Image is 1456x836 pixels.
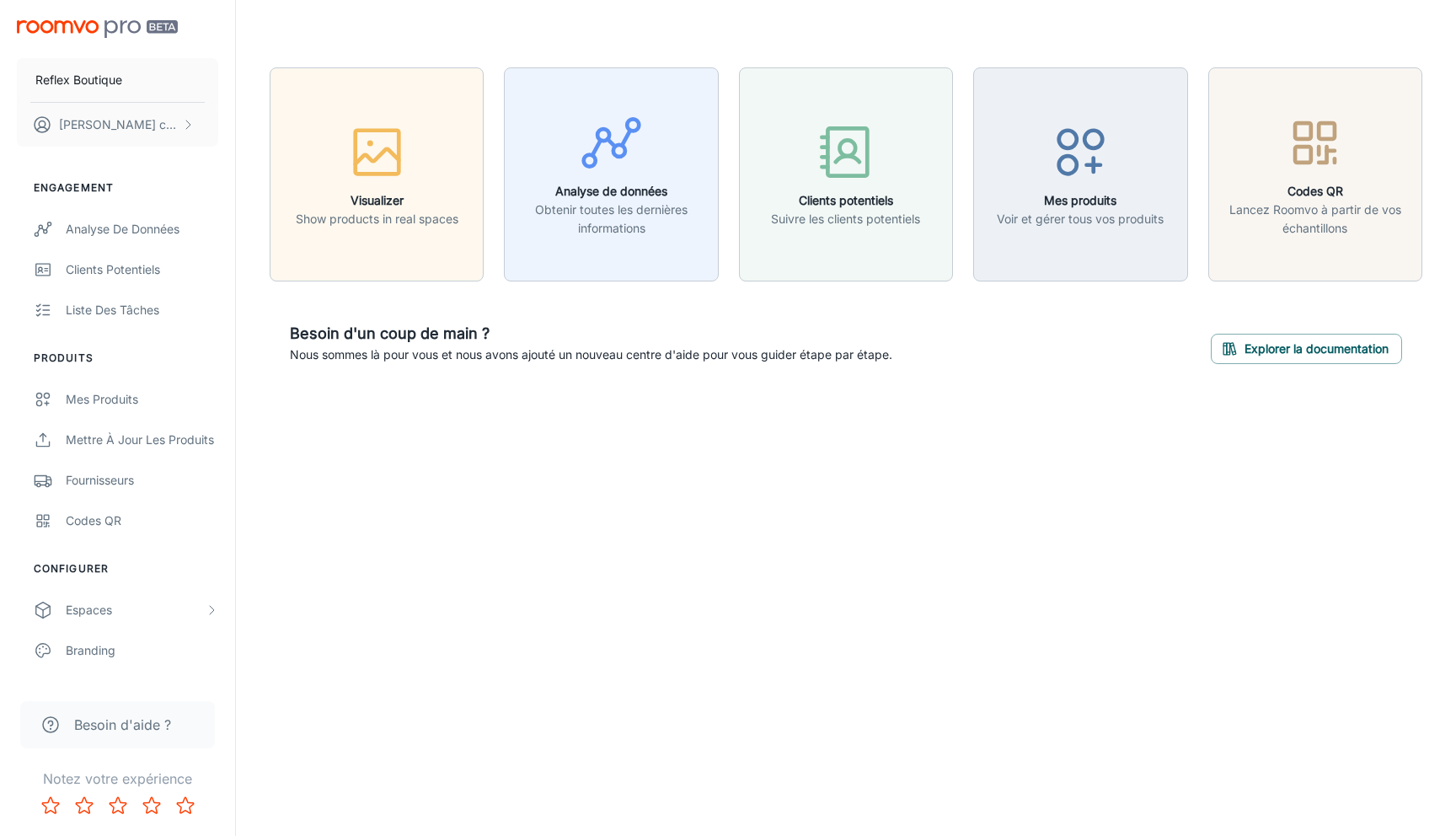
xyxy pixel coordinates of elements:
img: Roomvo PRO Beta [17,20,178,38]
button: Reflex Boutique [17,58,218,102]
button: Clients potentielsSuivre les clients potentiels [739,67,953,281]
a: Explorer la documentation [1211,340,1402,356]
h6: Analyse de données [515,182,707,201]
button: [PERSON_NAME] castelli [17,103,218,147]
a: Analyse de donnéesObtenir toutes les dernières informations [504,165,718,182]
p: Obtenir toutes les dernières informations [515,201,707,238]
h6: Clients potentiels [771,191,920,210]
p: Show products in real spaces [296,210,458,228]
p: Suivre les clients potentiels [771,210,920,228]
h6: Visualizer [296,191,458,210]
a: Codes QRLancez Roomvo à partir de vos échantillons [1208,165,1422,182]
button: Codes QRLancez Roomvo à partir de vos échantillons [1208,67,1422,281]
button: Mes produitsVoir et gérer tous vos produits [973,67,1187,281]
div: Analyse de données [66,220,218,238]
p: Nous sommes là pour vous et nous avons ajouté un nouveau centre d'aide pour vous guider étape par... [290,346,892,364]
h6: Mes produits [997,191,1164,210]
a: Clients potentielsSuivre les clients potentiels [739,165,953,182]
p: Reflex Boutique [35,71,122,89]
h6: Codes QR [1219,182,1411,201]
div: Clients potentiels [66,260,218,279]
div: Liste des tâches [66,301,218,319]
p: Lancez Roomvo à partir de vos échantillons [1219,201,1411,238]
h6: Besoin d'un coup de main ? [290,322,892,346]
div: Mes produits [66,390,218,409]
div: Mettre à jour les produits [66,431,218,449]
button: VisualizerShow products in real spaces [270,67,484,281]
p: Voir et gérer tous vos produits [997,210,1164,228]
p: [PERSON_NAME] castelli [59,115,178,134]
a: Mes produitsVoir et gérer tous vos produits [973,165,1187,182]
button: Explorer la documentation [1211,334,1402,364]
button: Analyse de donnéesObtenir toutes les dernières informations [504,67,718,281]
